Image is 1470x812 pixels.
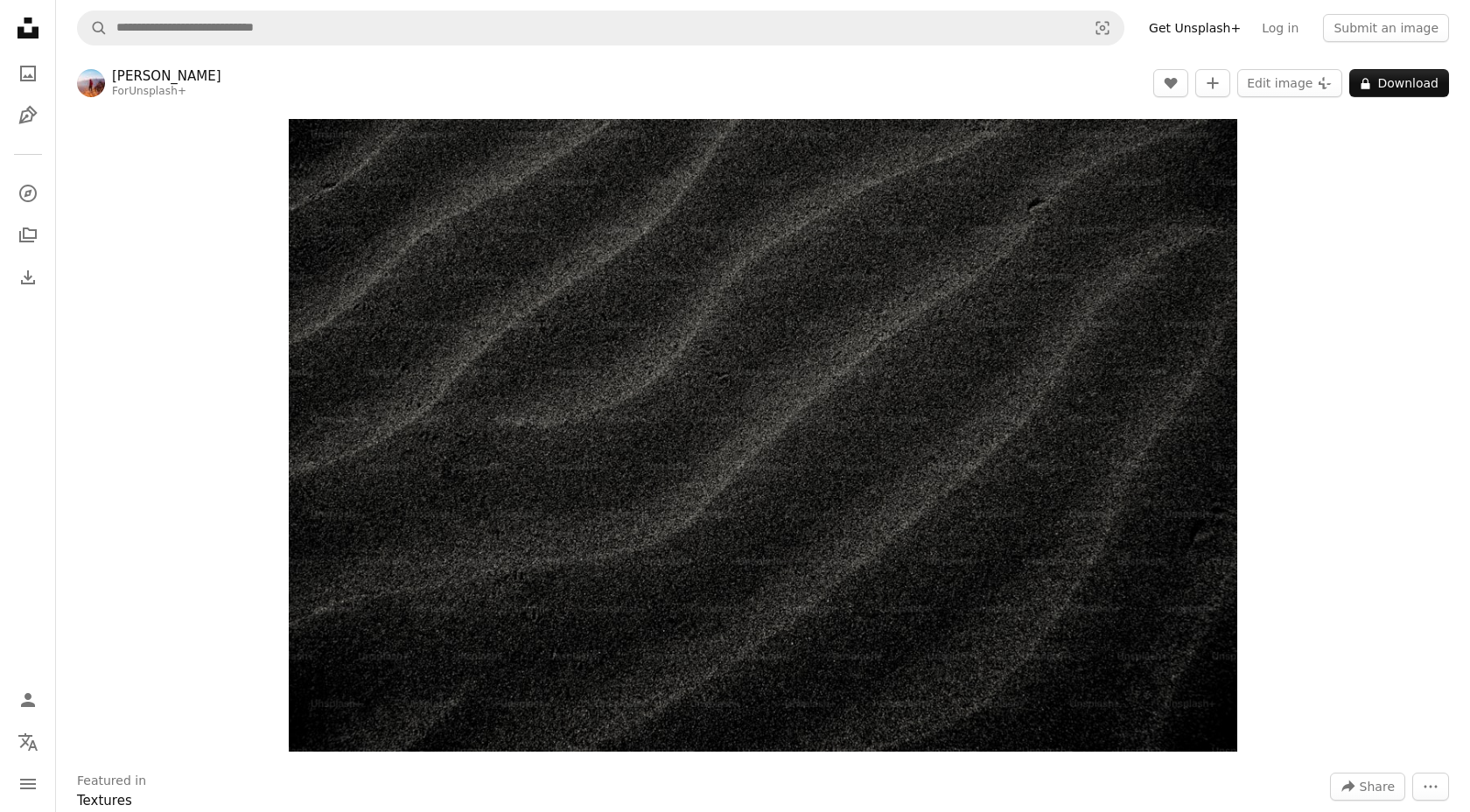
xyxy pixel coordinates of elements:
[77,69,105,97] img: Go to Mohammad Alizade's profile
[1251,14,1309,42] a: Log in
[10,218,45,253] a: Collections
[77,773,146,790] h3: Featured in
[1153,69,1188,97] button: Like
[10,260,45,295] a: Download History
[10,176,45,211] a: Explore
[289,119,1238,752] button: Zoom in on this image
[1237,69,1342,97] button: Edit image
[10,766,45,801] button: Menu
[1138,14,1251,42] a: Get Unsplash+
[112,67,221,85] a: [PERSON_NAME]
[1349,69,1449,97] button: Download
[1360,773,1395,800] span: Share
[289,119,1238,752] img: a black and white photo of sand and water
[77,10,1124,45] form: Find visuals sitewide
[1081,11,1123,45] button: Visual search
[129,85,186,97] a: Unsplash+
[1323,14,1449,42] button: Submit an image
[112,85,221,99] div: For
[78,11,108,45] button: Search Unsplash
[10,682,45,717] a: Log in / Sign up
[10,56,45,91] a: Photos
[10,724,45,759] button: Language
[77,793,132,808] a: Textures
[10,98,45,133] a: Illustrations
[1330,773,1405,801] button: Share this image
[1195,69,1230,97] button: Add to Collection
[1412,773,1449,801] button: More Actions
